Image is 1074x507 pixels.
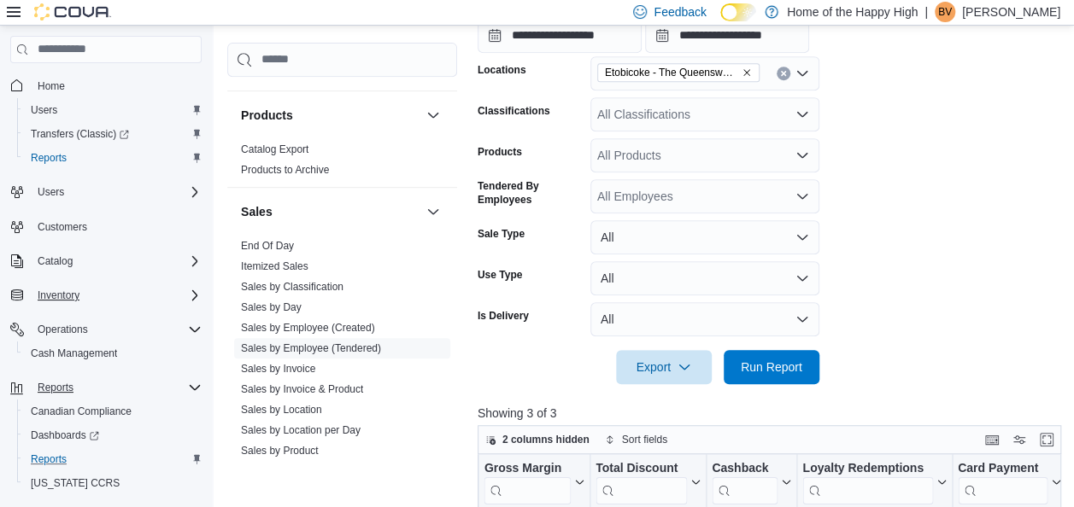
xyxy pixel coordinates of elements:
[935,2,955,22] div: Benjamin Venning
[17,341,208,365] button: Cash Management
[616,350,712,384] button: Export
[241,203,420,220] button: Sales
[31,347,117,360] span: Cash Management
[38,254,73,268] span: Catalog
[724,350,819,384] button: Run Report
[241,240,294,252] a: End Of Day
[31,377,80,398] button: Reports
[802,460,933,504] div: Loyalty Redemptions
[31,127,129,141] span: Transfers (Classic)
[795,189,809,203] button: Open list of options
[3,214,208,239] button: Customers
[795,149,809,162] button: Open list of options
[24,401,202,422] span: Canadian Compliance
[802,460,947,504] button: Loyalty Redemptions
[24,148,73,168] a: Reports
[24,100,202,120] span: Users
[17,471,208,495] button: [US_STATE] CCRS
[626,350,701,384] span: Export
[478,268,522,282] label: Use Type
[34,3,111,20] img: Cova
[924,2,928,22] p: |
[3,376,208,399] button: Reports
[241,423,361,437] span: Sales by Location per Day
[241,163,329,177] span: Products to Archive
[17,447,208,471] button: Reports
[957,460,1047,476] div: Card Payment
[241,107,293,124] h3: Products
[241,424,361,436] a: Sales by Location per Day
[24,343,202,364] span: Cash Management
[1009,429,1030,450] button: Display options
[24,343,124,364] a: Cash Management
[241,362,315,376] span: Sales by Invoice
[1036,429,1057,450] button: Enter fullscreen
[17,146,208,170] button: Reports
[654,3,706,20] span: Feedback
[957,460,1047,504] div: Card Payment
[38,288,79,302] span: Inventory
[605,64,738,81] span: Etobicoke - The Queensway - Fire & Flower
[241,107,420,124] button: Products
[24,124,136,144] a: Transfers (Classic)
[502,433,590,446] span: 2 columns hidden
[478,179,584,207] label: Tendered By Employees
[31,377,202,398] span: Reports
[241,143,308,155] a: Catalog Export
[241,259,308,273] span: Itemized Sales
[17,122,208,146] a: Transfers (Classic)
[241,445,319,457] a: Sales by Product
[478,227,525,241] label: Sale Type
[590,302,819,336] button: All
[478,19,642,53] input: Press the down key to open a popover containing a calendar.
[802,460,933,476] div: Loyalty Redemptions
[241,321,375,335] span: Sales by Employee (Created)
[3,249,208,273] button: Catalog
[227,63,457,90] div: Pricing
[38,185,64,199] span: Users
[241,143,308,156] span: Catalog Export
[241,403,322,417] span: Sales by Location
[3,318,208,341] button: Operations
[24,148,202,168] span: Reports
[24,425,202,446] span: Dashboards
[241,203,273,220] h3: Sales
[241,382,363,396] span: Sales by Invoice & Product
[241,300,302,314] span: Sales by Day
[484,460,570,476] div: Gross Margin
[24,100,64,120] a: Users
[17,423,208,447] a: Dashboards
[241,363,315,375] a: Sales by Invoice
[742,67,752,78] button: Remove Etobicoke - The Queensway - Fire & Flower from selection in this group
[24,449,202,469] span: Reports
[227,139,457,187] div: Products
[241,444,319,457] span: Sales by Product
[241,341,381,355] span: Sales by Employee (Tendered)
[31,452,67,466] span: Reports
[31,319,95,340] button: Operations
[24,473,126,493] a: [US_STATE] CCRS
[590,261,819,295] button: All
[645,19,809,53] input: Press the down key to open a popover containing a calendar.
[622,433,667,446] span: Sort fields
[241,301,302,313] a: Sales by Day
[38,220,87,234] span: Customers
[24,449,73,469] a: Reports
[241,260,308,272] a: Itemized Sales
[31,75,202,96] span: Home
[597,63,760,82] span: Etobicoke - The Queensway - Fire & Flower
[31,217,94,237] a: Customers
[241,342,381,354] a: Sales by Employee (Tendered)
[241,164,329,176] a: Products to Archive
[484,460,584,504] button: Gross Margin
[741,358,802,376] span: Run Report
[31,251,202,271] span: Catalog
[478,145,522,159] label: Products
[17,399,208,423] button: Canadian Compliance
[31,76,72,96] a: Home
[31,182,71,202] button: Users
[595,460,686,504] div: Total Discount
[787,2,918,22] p: Home of the Happy High
[3,283,208,307] button: Inventory
[31,251,79,271] button: Catalog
